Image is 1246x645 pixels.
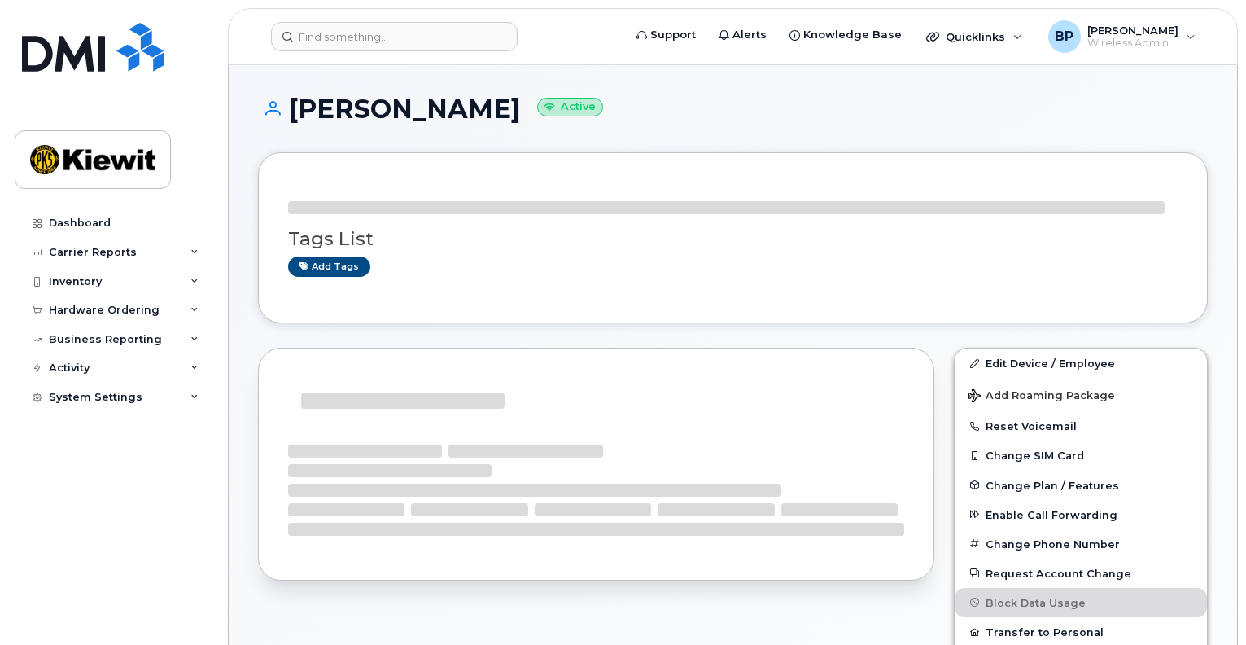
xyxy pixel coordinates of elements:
[955,411,1207,441] button: Reset Voicemail
[288,257,370,277] a: Add tags
[968,389,1115,405] span: Add Roaming Package
[955,588,1207,617] button: Block Data Usage
[986,479,1119,491] span: Change Plan / Features
[955,559,1207,588] button: Request Account Change
[955,378,1207,411] button: Add Roaming Package
[955,471,1207,500] button: Change Plan / Features
[537,98,603,116] small: Active
[955,441,1207,470] button: Change SIM Card
[955,500,1207,529] button: Enable Call Forwarding
[258,94,1208,123] h1: [PERSON_NAME]
[955,349,1207,378] a: Edit Device / Employee
[288,229,1178,249] h3: Tags List
[986,508,1117,520] span: Enable Call Forwarding
[955,529,1207,559] button: Change Phone Number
